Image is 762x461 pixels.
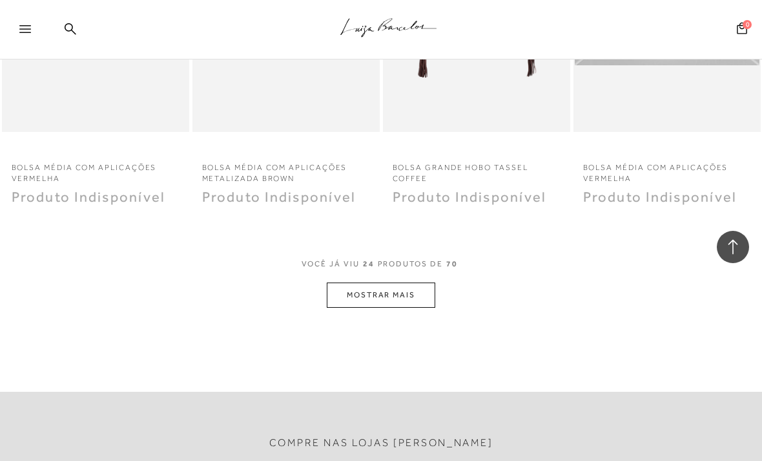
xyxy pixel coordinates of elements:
[202,189,356,205] span: Produto Indisponível
[583,189,737,205] span: Produto Indisponível
[573,155,761,184] a: BOLSA MÉDIA COM APLICAÇÕES VERMELHA
[302,259,360,270] span: VOCê JÁ VIU
[12,189,166,205] span: Produto Indisponível
[192,155,380,184] a: Bolsa média com aplicações metalizada brown
[378,259,443,270] span: PRODUTOS DE
[383,155,570,184] a: BOLSA GRANDE HOBO TASSEL COFFEE
[743,20,752,29] span: 0
[733,21,751,39] button: 0
[446,259,458,283] span: 70
[393,189,547,205] span: Produto Indisponível
[2,155,189,184] a: Bolsa média com aplicações VERMELHA
[363,259,375,283] span: 24
[269,437,493,449] h2: Compre nas lojas [PERSON_NAME]
[327,283,435,308] button: MOSTRAR MAIS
